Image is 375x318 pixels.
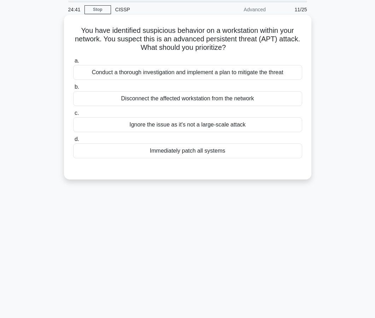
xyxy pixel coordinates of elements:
[75,58,79,64] span: a.
[73,117,302,132] div: Ignore the issue as it's not a large-scale attack
[84,5,111,14] a: Stop
[64,2,84,17] div: 24:41
[75,110,79,116] span: c.
[111,2,208,17] div: CISSP
[270,2,311,17] div: 11/25
[73,91,302,106] div: Disconnect the affected workstation from the network
[75,136,79,142] span: d.
[73,65,302,80] div: Conduct a thorough investigation and implement a plan to mitigate the threat
[73,143,302,158] div: Immediately patch all systems
[208,2,270,17] div: Advanced
[72,26,303,52] h5: You have identified suspicious behavior on a workstation within your network. You suspect this is...
[75,84,79,90] span: b.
